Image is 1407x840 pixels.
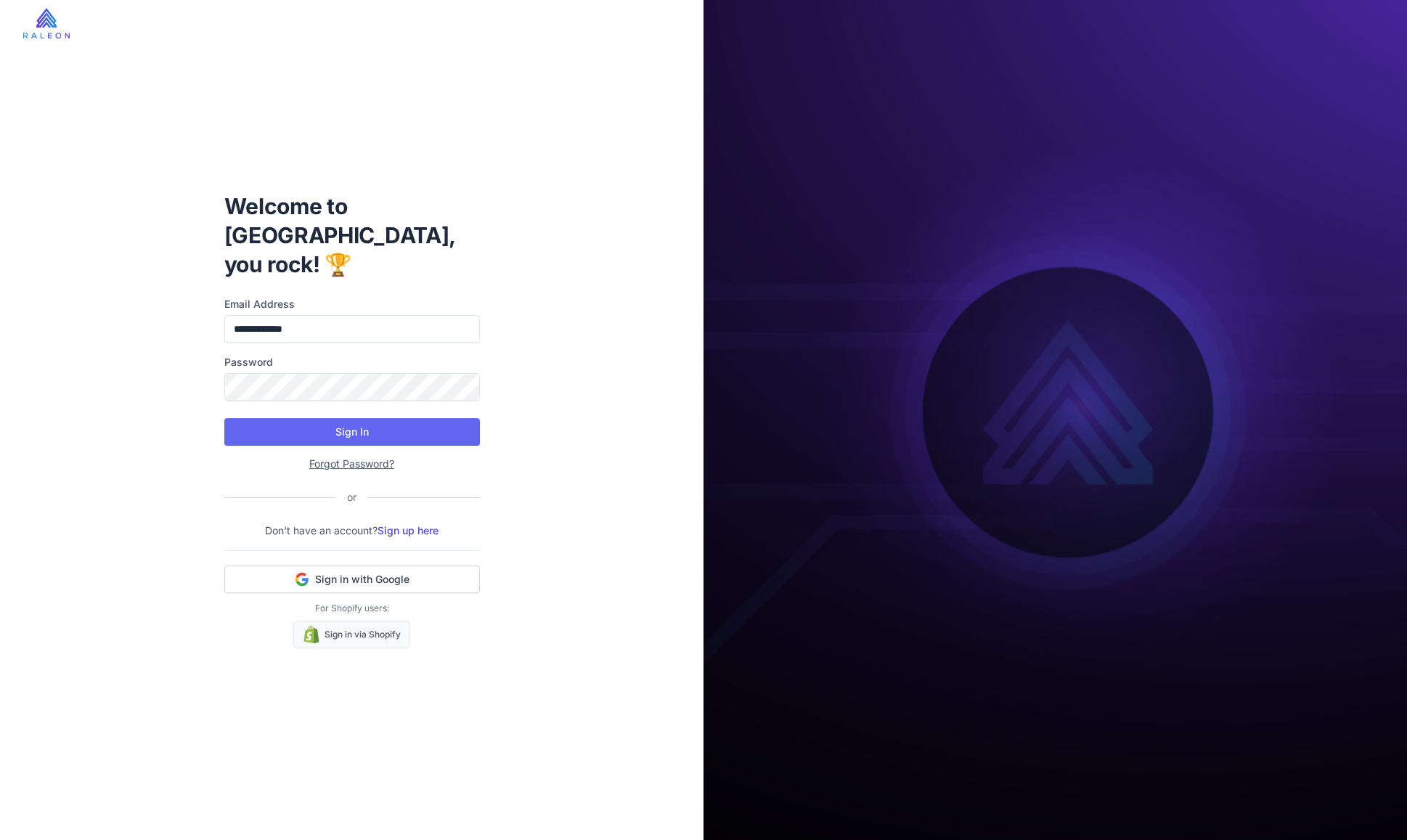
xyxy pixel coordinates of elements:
label: Email Address [224,296,480,312]
button: Sign In [224,418,480,446]
a: Sign up here [378,524,439,537]
div: or [335,489,368,505]
a: Forgot Password? [309,457,394,470]
p: For Shopify users: [224,602,480,615]
button: Sign in with Google [224,566,480,593]
a: Sign in via Shopify [293,621,410,648]
img: raleon-logo-whitebg.9aac0268.jpg [23,8,70,38]
h1: Welcome to [GEOGRAPHIC_DATA], you rock! 🏆 [224,192,480,279]
p: Don't have an account? [224,523,480,539]
span: Sign in with Google [315,572,409,587]
label: Password [224,354,480,370]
